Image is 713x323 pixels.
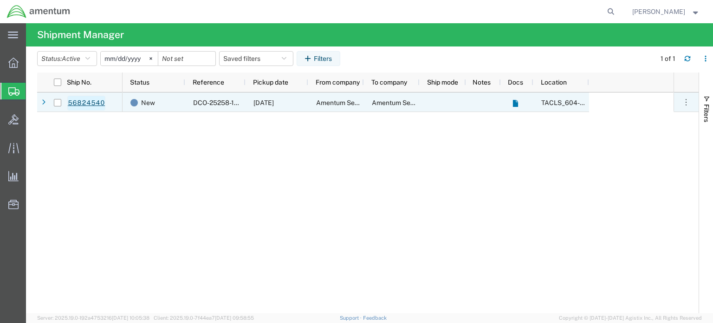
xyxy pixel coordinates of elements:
[158,52,215,66] input: Not set
[340,315,363,321] a: Support
[632,6,700,17] button: [PERSON_NAME]
[62,55,80,62] span: Active
[541,79,567,86] span: Location
[316,79,360,86] span: From company
[297,51,340,66] button: Filters
[632,7,685,17] span: Daniel Martin
[67,79,91,86] span: Ship No.
[508,79,523,86] span: Docs
[427,79,458,86] span: Ship mode
[193,99,254,106] span: DCO-25258-168203
[37,51,97,66] button: Status:Active
[316,99,386,106] span: Amentum Services, Inc.
[215,315,254,321] span: [DATE] 09:58:55
[193,79,224,86] span: Reference
[112,315,149,321] span: [DATE] 10:05:38
[6,5,71,19] img: logo
[703,104,710,122] span: Filters
[372,99,441,106] span: Amentum Services, Inc.
[661,54,677,64] div: 1 of 1
[253,79,288,86] span: Pickup date
[371,79,407,86] span: To company
[154,315,254,321] span: Client: 2025.19.0-7f44ea7
[101,52,158,66] input: Not set
[559,314,702,322] span: Copyright © [DATE]-[DATE] Agistix Inc., All Rights Reserved
[37,23,124,46] h4: Shipment Manager
[37,315,149,321] span: Server: 2025.19.0-192a4753216
[363,315,387,321] a: Feedback
[141,93,155,112] span: New
[219,51,293,66] button: Saved filters
[473,79,491,86] span: Notes
[253,99,274,106] span: 09/15/2025
[67,96,105,111] a: 56824540
[130,79,149,86] span: Status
